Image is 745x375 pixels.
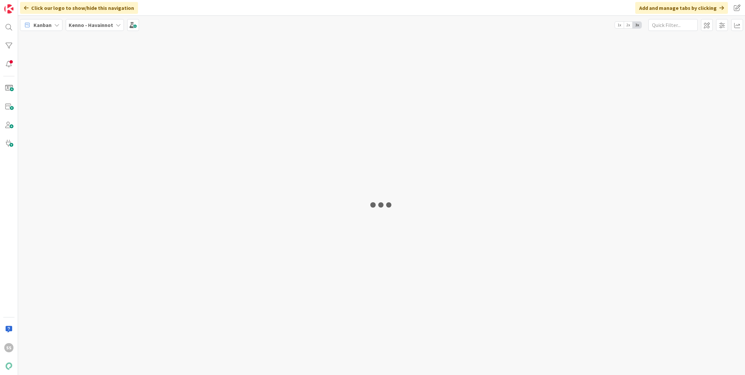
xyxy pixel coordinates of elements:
span: Kanban [34,21,52,29]
div: Click our logo to show/hide this navigation [20,2,138,14]
b: Kenno - Havainnot [69,22,113,28]
img: Visit kanbanzone.com [4,4,13,13]
input: Quick Filter... [648,19,698,31]
span: 3x [633,22,641,28]
img: avatar [4,362,13,371]
span: 2x [624,22,633,28]
span: 1x [615,22,624,28]
div: Add and manage tabs by clicking [635,2,728,14]
div: SS [4,343,13,352]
